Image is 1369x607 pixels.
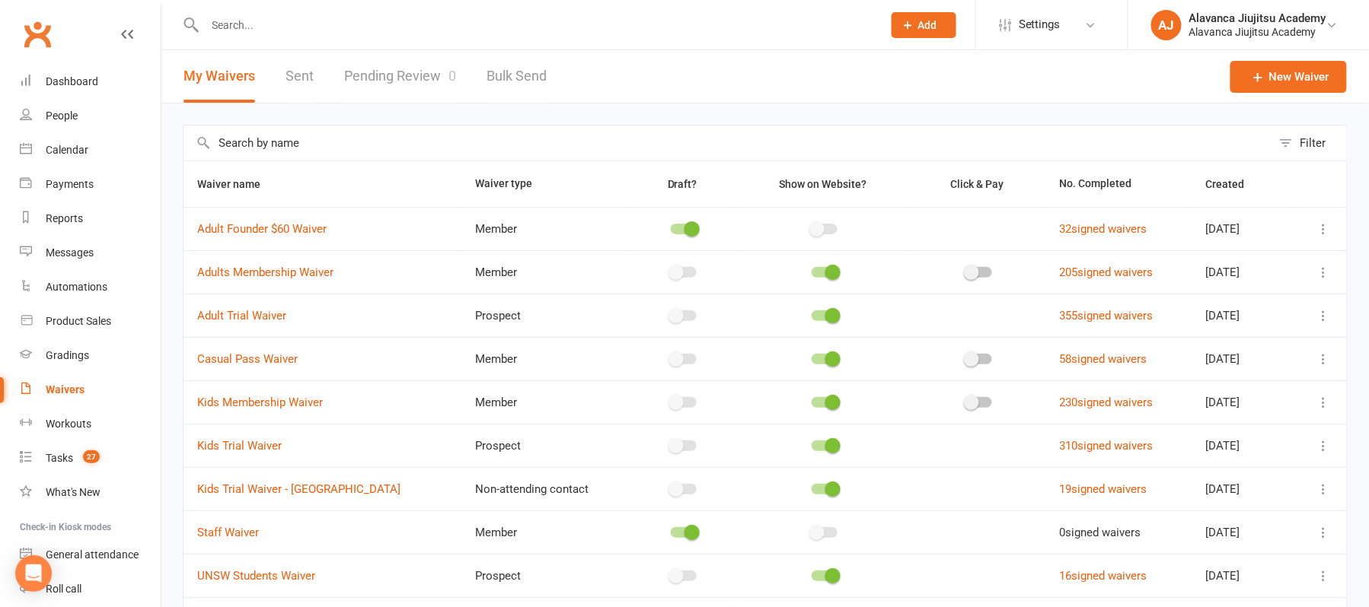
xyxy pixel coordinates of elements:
[1189,11,1326,25] div: Alavanca Jiujitsu Academy
[487,50,547,103] a: Bulk Send
[20,441,161,475] a: Tasks 27
[1060,309,1154,323] a: 355signed waivers
[20,236,161,270] a: Messages
[46,418,91,430] div: Workouts
[1060,569,1147,583] a: 16signed waivers
[1060,482,1147,496] a: 19signed waivers
[1300,134,1326,152] div: Filter
[1192,554,1291,597] td: [DATE]
[654,175,714,193] button: Draft?
[46,212,83,224] div: Reports
[1192,424,1291,467] td: [DATE]
[461,380,631,424] td: Member
[1189,25,1326,39] div: Alavanca Jiujitsu Academy
[1192,207,1291,250] td: [DATE]
[197,352,298,366] a: Casual Pass Waiver
[46,144,88,156] div: Calendar
[46,110,78,122] div: People
[197,482,400,496] a: Kids Trial Waiver - [GEOGRAPHIC_DATA]
[461,161,631,207] th: Waiver type
[197,526,259,539] a: Staff Waiver
[197,178,277,190] span: Waiver name
[286,50,314,103] a: Sent
[20,572,161,606] a: Roll call
[18,15,56,53] a: Clubworx
[461,294,631,337] td: Prospect
[46,281,107,293] div: Automations
[20,538,161,572] a: General attendance kiosk mode
[46,349,89,361] div: Gradings
[46,486,101,498] div: What's New
[1060,396,1154,409] a: 230signed waivers
[197,569,315,583] a: UNSW Students Waiver
[46,452,73,464] div: Tasks
[1192,337,1291,380] td: [DATE]
[46,178,94,190] div: Payments
[197,265,333,279] a: Adults Membership Waiver
[461,467,631,510] td: Non-attending contact
[20,133,161,167] a: Calendar
[46,383,85,396] div: Waivers
[15,555,52,592] div: Open Intercom Messenger
[20,304,161,338] a: Product Sales
[197,309,286,323] a: Adult Trial Waiver
[1192,467,1291,510] td: [DATE]
[197,396,323,409] a: Kids Membership Waiver
[46,583,81,595] div: Roll call
[1205,175,1261,193] button: Created
[461,337,631,380] td: Member
[461,554,631,597] td: Prospect
[197,175,277,193] button: Waiver name
[46,548,139,561] div: General attendance
[892,12,956,38] button: Add
[46,246,94,259] div: Messages
[1060,526,1141,539] span: 0 signed waivers
[1060,265,1154,279] a: 205signed waivers
[461,510,631,554] td: Member
[20,167,161,202] a: Payments
[779,178,866,190] span: Show on Website?
[1060,439,1154,453] a: 310signed waivers
[1272,126,1347,160] button: Filter
[20,99,161,133] a: People
[1205,178,1261,190] span: Created
[46,75,98,87] div: Dashboard
[20,475,161,510] a: What's New
[46,315,111,327] div: Product Sales
[344,50,456,103] a: Pending Review0
[1060,222,1147,236] a: 32signed waivers
[200,14,872,36] input: Search...
[83,450,100,463] span: 27
[1192,294,1291,337] td: [DATE]
[1151,10,1182,40] div: AJ
[765,175,883,193] button: Show on Website?
[183,50,255,103] button: My Waivers
[461,250,631,294] td: Member
[20,407,161,441] a: Workouts
[1192,250,1291,294] td: [DATE]
[461,207,631,250] td: Member
[918,19,937,31] span: Add
[183,126,1272,160] input: Search by name
[937,175,1021,193] button: Click & Pay
[951,178,1004,190] span: Click & Pay
[1060,352,1147,366] a: 58signed waivers
[20,202,161,236] a: Reports
[1192,380,1291,424] td: [DATE]
[461,424,631,467] td: Prospect
[20,373,161,407] a: Waivers
[1230,61,1347,93] a: New Waiver
[668,178,697,190] span: Draft?
[20,65,161,99] a: Dashboard
[1019,8,1061,42] span: Settings
[197,439,282,453] a: Kids Trial Waiver
[20,338,161,373] a: Gradings
[20,270,161,304] a: Automations
[1192,510,1291,554] td: [DATE]
[1046,161,1192,207] th: No. Completed
[448,68,456,84] span: 0
[197,222,327,236] a: Adult Founder $60 Waiver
